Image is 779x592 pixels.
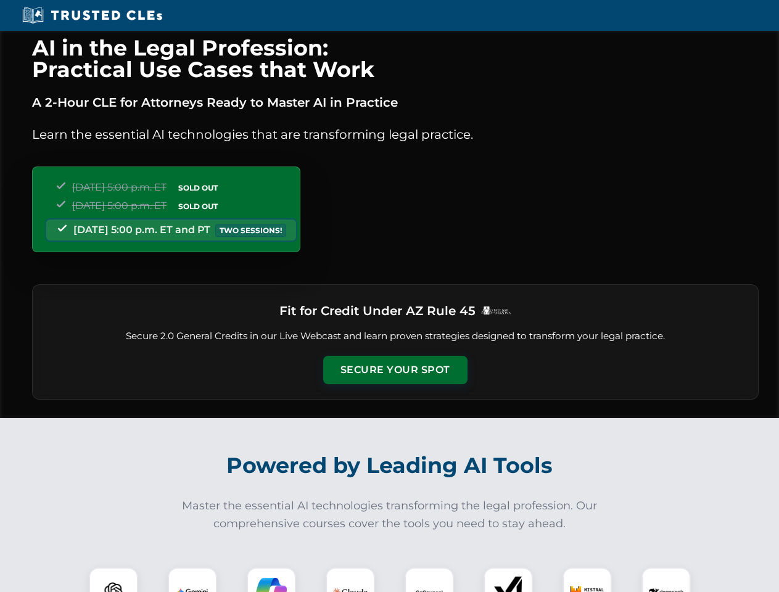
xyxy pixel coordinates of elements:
[32,37,759,80] h1: AI in the Legal Profession: Practical Use Cases that Work
[32,125,759,144] p: Learn the essential AI technologies that are transforming legal practice.
[174,497,606,533] p: Master the essential AI technologies transforming the legal profession. Our comprehensive courses...
[47,329,743,343] p: Secure 2.0 General Credits in our Live Webcast and learn proven strategies designed to transform ...
[32,92,759,112] p: A 2-Hour CLE for Attorneys Ready to Master AI in Practice
[480,306,511,315] img: Logo
[174,200,222,213] span: SOLD OUT
[323,356,468,384] button: Secure Your Spot
[174,181,222,194] span: SOLD OUT
[19,6,166,25] img: Trusted CLEs
[72,181,167,193] span: [DATE] 5:00 p.m. ET
[279,300,476,322] h3: Fit for Credit Under AZ Rule 45
[72,200,167,212] span: [DATE] 5:00 p.m. ET
[48,444,732,487] h2: Powered by Leading AI Tools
